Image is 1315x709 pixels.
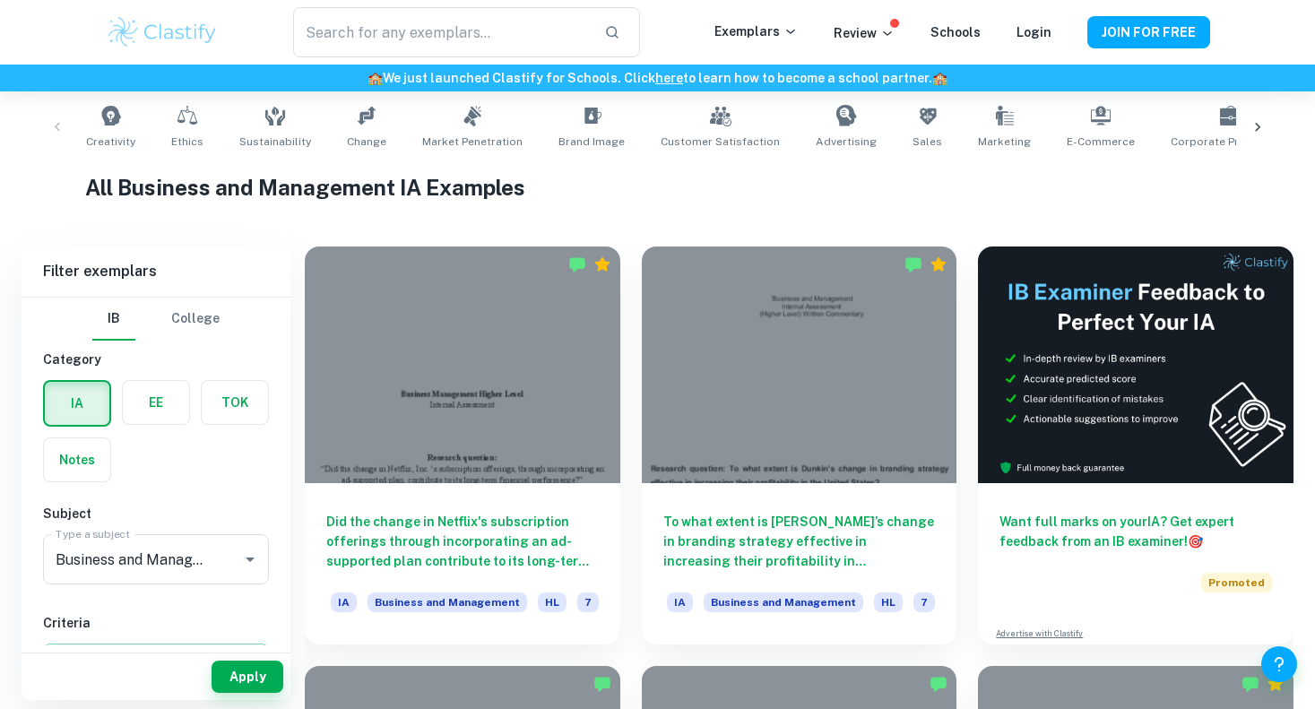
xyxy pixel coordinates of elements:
[568,255,586,273] img: Marked
[44,438,110,481] button: Notes
[593,675,611,693] img: Marked
[1067,134,1135,150] span: E-commerce
[930,675,947,693] img: Marked
[1017,25,1051,39] a: Login
[212,661,283,693] button: Apply
[999,512,1272,551] h6: Want full marks on your IA ? Get expert feedback from an IB examiner!
[92,298,220,341] div: Filter type choice
[4,68,1311,88] h6: We just launched Clastify for Schools. Click to learn how to become a school partner.
[704,592,863,612] span: Business and Management
[538,592,567,612] span: HL
[816,134,877,150] span: Advertising
[326,512,599,571] h6: Did the change in Netflix's subscription offerings through incorporating an ad-supported plan con...
[577,592,599,612] span: 7
[1087,16,1210,48] button: JOIN FOR FREE
[913,592,935,612] span: 7
[932,71,947,85] span: 🏫
[930,255,947,273] div: Premium
[238,547,263,572] button: Open
[978,134,1031,150] span: Marketing
[1171,134,1290,150] span: Corporate Profitability
[331,592,357,612] span: IA
[368,592,527,612] span: Business and Management
[56,526,130,541] label: Type a subject
[714,22,798,41] p: Exemplars
[239,134,311,150] span: Sustainability
[45,382,109,425] button: IA
[930,25,981,39] a: Schools
[663,512,936,571] h6: To what extent is [PERSON_NAME]’s change in branding strategy effective in increasing their profi...
[43,644,269,676] button: Select
[558,134,625,150] span: Brand Image
[996,627,1083,640] a: Advertise with Clastify
[874,592,903,612] span: HL
[171,298,220,341] button: College
[1261,646,1297,682] button: Help and Feedback
[655,71,683,85] a: here
[123,381,189,424] button: EE
[43,350,269,369] h6: Category
[347,134,386,150] span: Change
[1241,675,1259,693] img: Marked
[1201,573,1272,592] span: Promoted
[913,134,942,150] span: Sales
[904,255,922,273] img: Marked
[661,134,780,150] span: Customer Satisfaction
[106,14,220,50] img: Clastify logo
[293,7,589,57] input: Search for any exemplars...
[422,134,523,150] span: Market Penetration
[92,298,135,341] button: IB
[1267,675,1285,693] div: Premium
[85,171,1230,203] h1: All Business and Management IA Examples
[834,23,895,43] p: Review
[43,504,269,523] h6: Subject
[202,381,268,424] button: TOK
[978,246,1293,483] img: Thumbnail
[593,255,611,273] div: Premium
[171,134,203,150] span: Ethics
[667,592,693,612] span: IA
[978,246,1293,644] a: Want full marks on yourIA? Get expert feedback from an IB examiner!PromotedAdvertise with Clastify
[368,71,383,85] span: 🏫
[43,613,269,633] h6: Criteria
[642,246,957,644] a: To what extent is [PERSON_NAME]’s change in branding strategy effective in increasing their profi...
[1188,534,1203,549] span: 🎯
[22,246,290,297] h6: Filter exemplars
[305,246,620,644] a: Did the change in Netflix's subscription offerings through incorporating an ad-supported plan con...
[86,134,135,150] span: Creativity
